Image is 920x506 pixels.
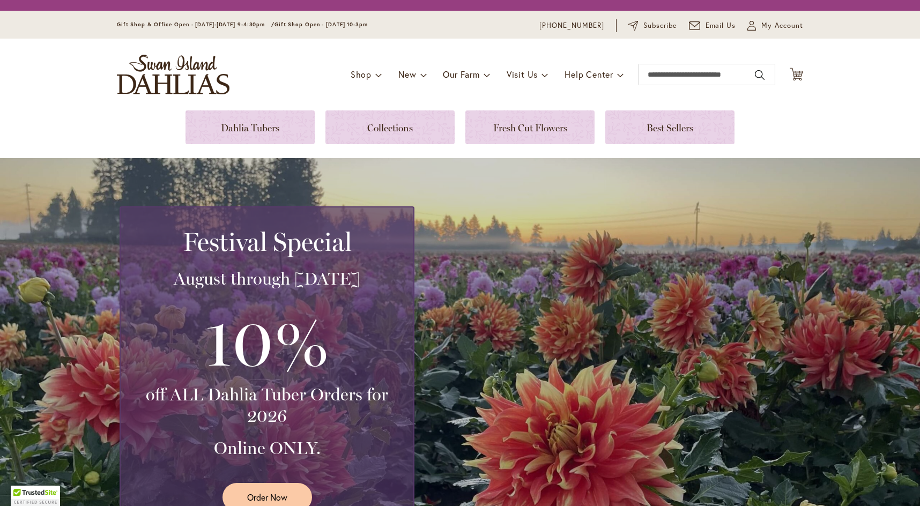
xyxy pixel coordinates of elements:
[443,69,479,80] span: Our Farm
[117,55,229,94] a: store logo
[133,300,400,384] h3: 10%
[398,69,416,80] span: New
[11,486,60,506] div: TrustedSite Certified
[539,20,604,31] a: [PHONE_NUMBER]
[133,437,400,459] h3: Online ONLY.
[507,69,538,80] span: Visit Us
[565,69,613,80] span: Help Center
[706,20,736,31] span: Email Us
[628,20,677,31] a: Subscribe
[247,491,287,503] span: Order Now
[689,20,736,31] a: Email Us
[117,21,274,28] span: Gift Shop & Office Open - [DATE]-[DATE] 9-4:30pm /
[133,227,400,257] h2: Festival Special
[755,66,765,84] button: Search
[351,69,372,80] span: Shop
[133,384,400,427] h3: off ALL Dahlia Tuber Orders for 2026
[761,20,803,31] span: My Account
[747,20,803,31] button: My Account
[133,268,400,289] h3: August through [DATE]
[274,21,368,28] span: Gift Shop Open - [DATE] 10-3pm
[643,20,677,31] span: Subscribe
